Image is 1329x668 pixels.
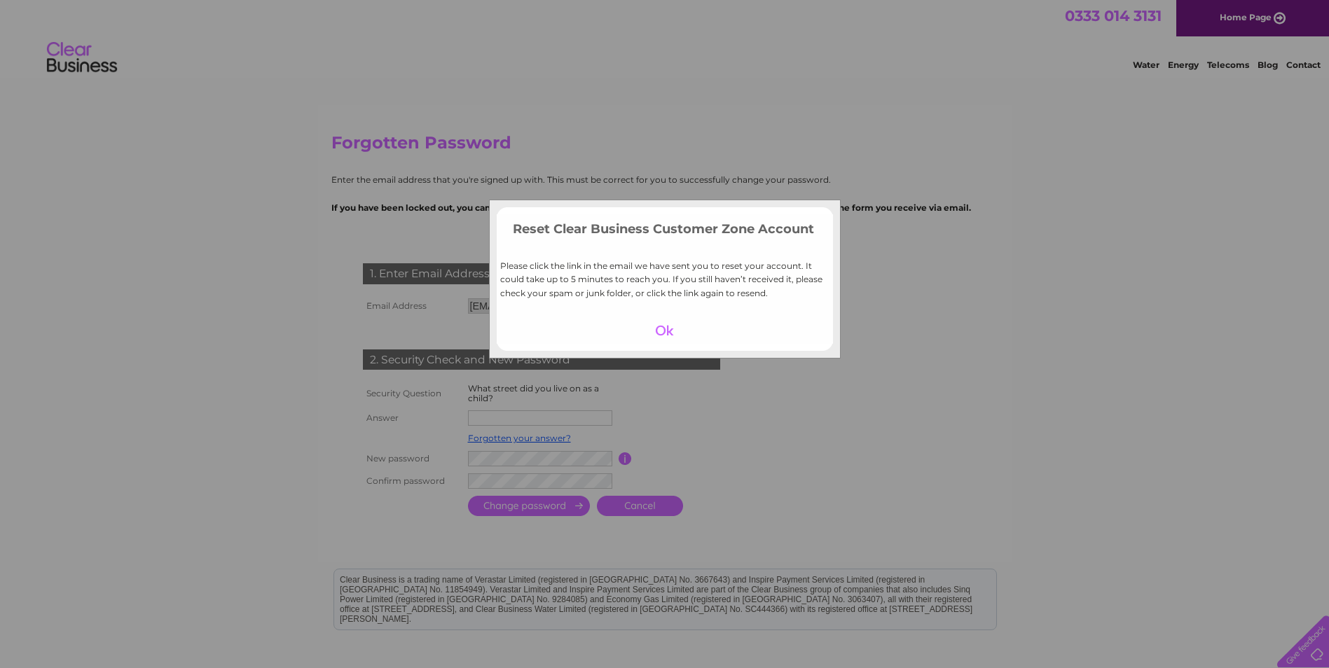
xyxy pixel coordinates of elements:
[500,259,829,300] p: Please click the link in the email we have sent you to reset your account. It could take up to 5 ...
[1065,7,1162,25] a: 0333 014 3131
[1168,60,1199,70] a: Energy
[1286,60,1321,70] a: Contact
[1207,60,1249,70] a: Telecoms
[46,36,118,79] img: logo.png
[1133,60,1159,70] a: Water
[1258,60,1278,70] a: Blog
[334,8,996,68] div: Clear Business is a trading name of Verastar Limited (registered in [GEOGRAPHIC_DATA] No. 3667643...
[504,219,826,244] h3: Reset Clear Business Customer Zone Account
